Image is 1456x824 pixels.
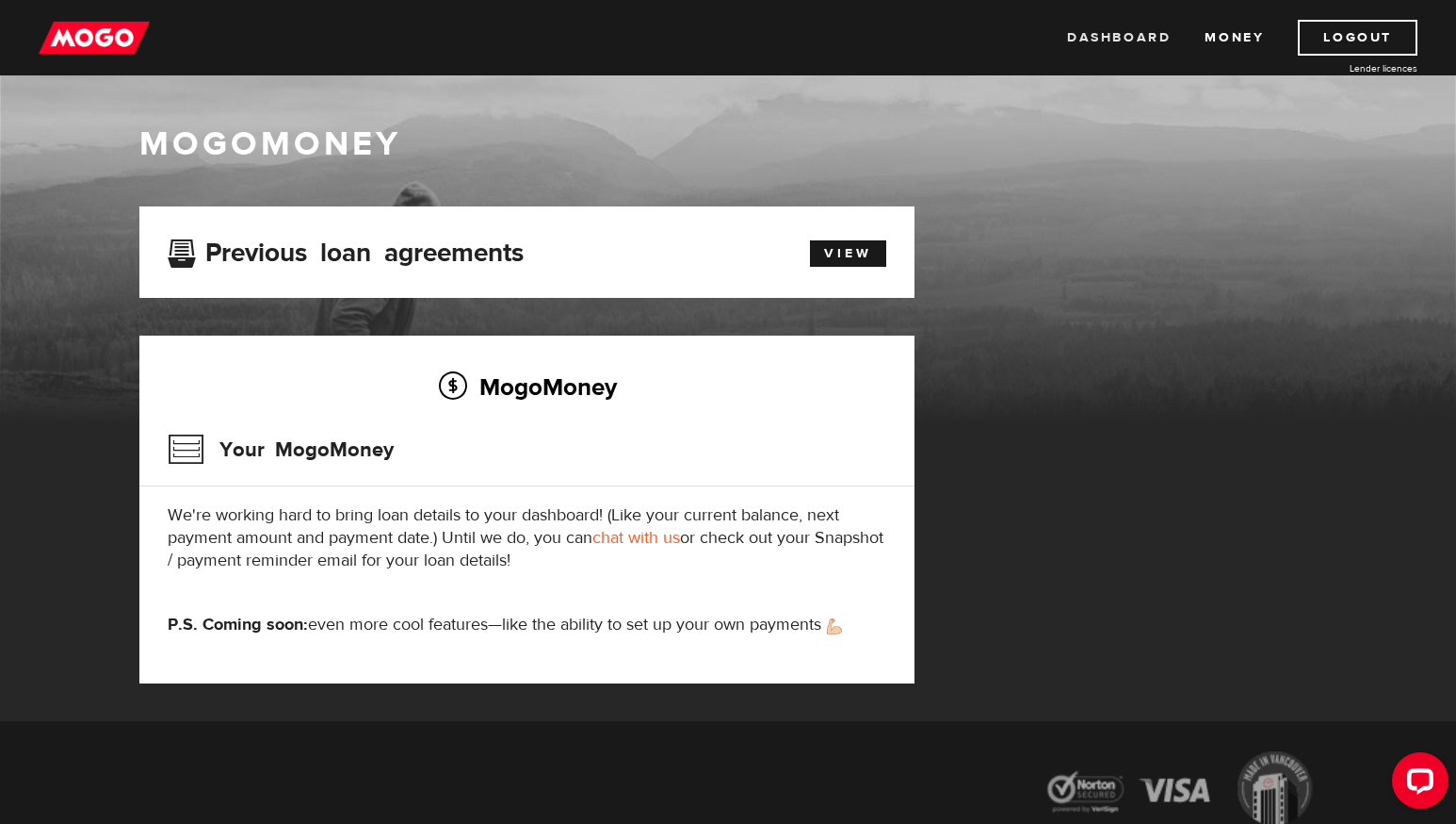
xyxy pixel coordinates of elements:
p: We're working hard to bring loan details to your dashboard! (Like your current balance, next paym... [168,504,886,572]
a: Lender licences [1276,61,1417,75]
a: View [810,240,886,267]
h2: MogoMoney [168,367,886,406]
h1: MogoMoney [139,124,1317,164]
img: mogo_logo-11ee424be714fa7cbb0f0f49df9e16ec.png [39,20,150,56]
h3: Your MogoMoney [168,425,394,474]
p: even more cool features—like the ability to set up your own payments [168,614,886,636]
h3: Previous loan agreements [168,238,524,262]
a: Money [1205,20,1264,56]
a: chat with us [592,527,680,549]
iframe: LiveChat chat widget [1377,745,1456,824]
a: Dashboard [1067,20,1171,56]
strong: P.S. Coming soon: [168,614,308,635]
a: Logout [1298,20,1417,56]
img: strong arm emoji [827,618,842,634]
